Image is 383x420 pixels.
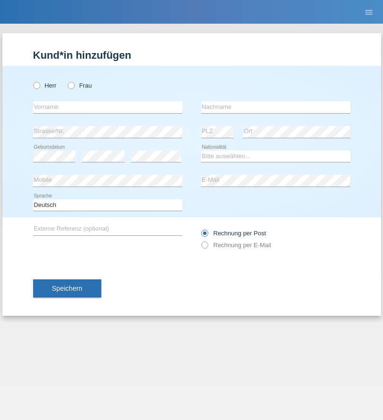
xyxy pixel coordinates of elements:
[33,82,57,89] label: Herr
[33,49,350,61] h1: Kund*in hinzufügen
[359,9,378,15] a: menu
[201,241,271,249] label: Rechnung per E-Mail
[33,279,101,297] button: Speichern
[68,82,92,89] label: Frau
[201,230,207,241] input: Rechnung per Post
[201,230,266,237] label: Rechnung per Post
[68,82,74,88] input: Frau
[52,285,82,292] span: Speichern
[364,8,374,17] i: menu
[201,241,207,253] input: Rechnung per E-Mail
[33,82,39,88] input: Herr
